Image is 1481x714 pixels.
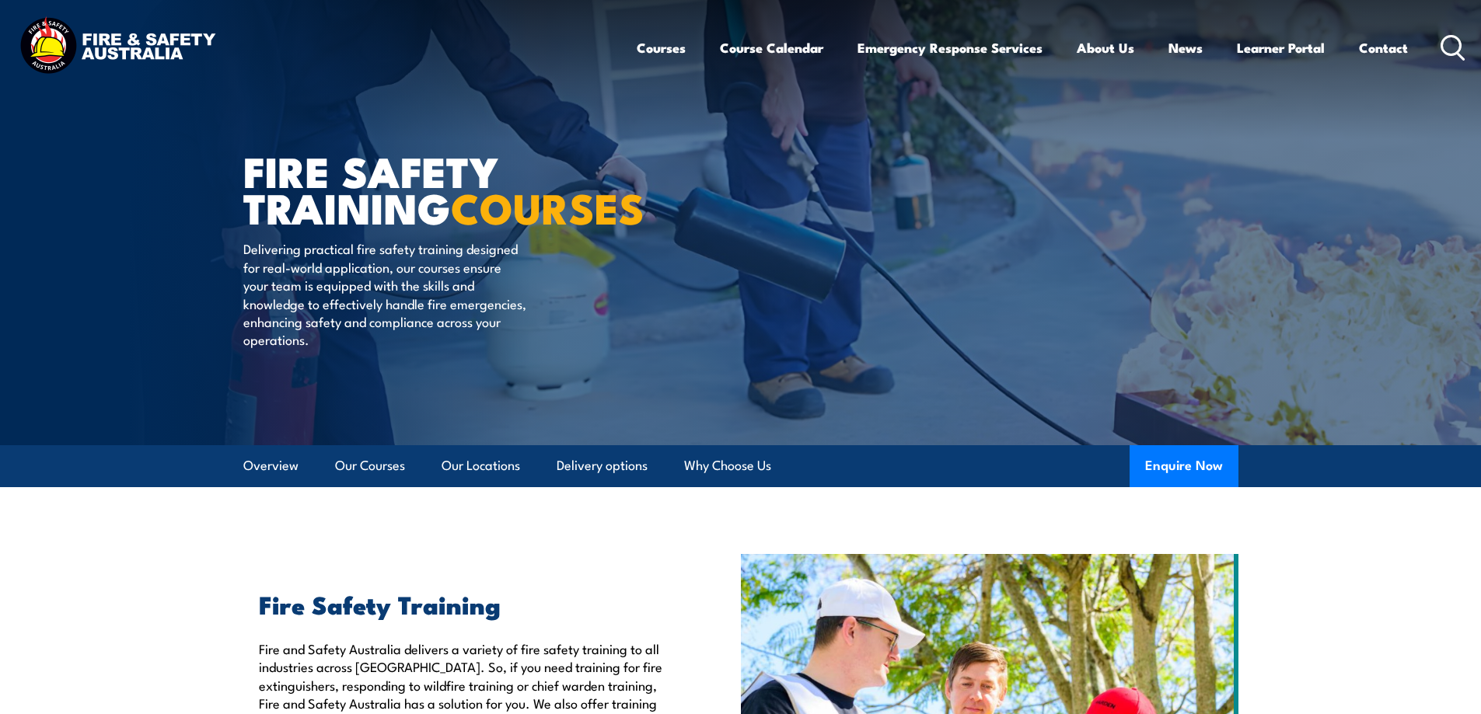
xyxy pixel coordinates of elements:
[1237,27,1325,68] a: Learner Portal
[451,174,644,239] strong: COURSES
[637,27,686,68] a: Courses
[557,445,648,486] a: Delivery options
[1168,27,1203,68] a: News
[858,27,1043,68] a: Emergency Response Services
[442,445,520,486] a: Our Locations
[1130,445,1238,487] button: Enquire Now
[335,445,405,486] a: Our Courses
[243,239,527,348] p: Delivering practical fire safety training designed for real-world application, our courses ensure...
[1077,27,1134,68] a: About Us
[243,445,299,486] a: Overview
[1359,27,1408,68] a: Contact
[720,27,823,68] a: Course Calendar
[259,593,669,615] h2: Fire Safety Training
[243,152,627,225] h1: FIRE SAFETY TRAINING
[684,445,771,486] a: Why Choose Us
